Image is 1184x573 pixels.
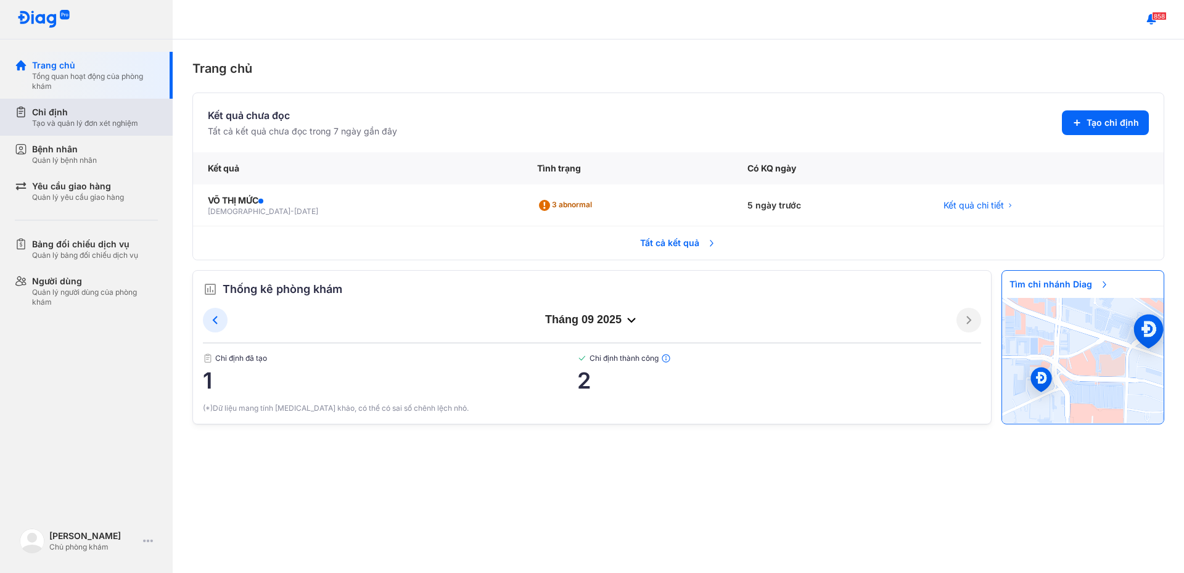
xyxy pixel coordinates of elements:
[32,118,138,128] div: Tạo và quản lý đơn xét nghiệm
[32,287,158,307] div: Quản lý người dùng của phòng khám
[20,529,44,553] img: logo
[522,152,733,184] div: Tình trạng
[633,229,724,257] span: Tất cả kết quả
[577,353,587,363] img: checked-green.01cc79e0.svg
[32,155,97,165] div: Quản lý bệnh nhân
[208,207,290,216] span: [DEMOGRAPHIC_DATA]
[943,199,1004,212] span: Kết quả chi tiết
[1002,271,1117,298] span: Tìm chi nhánh Diag
[32,143,97,155] div: Bệnh nhân
[1087,117,1139,129] span: Tạo chỉ định
[208,108,397,123] div: Kết quả chưa đọc
[228,313,956,328] div: tháng 09 2025
[32,250,138,260] div: Quản lý bảng đối chiếu dịch vụ
[203,353,577,363] span: Chỉ định đã tạo
[32,72,158,91] div: Tổng quan hoạt động của phòng khám
[290,207,294,216] span: -
[32,106,138,118] div: Chỉ định
[1152,12,1167,20] span: 858
[223,281,342,298] span: Thống kê phòng khám
[577,353,981,363] span: Chỉ định thành công
[203,282,218,297] img: order.5a6da16c.svg
[203,403,981,414] div: (*)Dữ liệu mang tính [MEDICAL_DATA] khảo, có thể có sai số chênh lệch nhỏ.
[577,368,981,393] span: 2
[537,196,597,215] div: 3 abnormal
[32,180,124,192] div: Yêu cầu giao hàng
[32,192,124,202] div: Quản lý yêu cầu giao hàng
[1062,110,1149,135] button: Tạo chỉ định
[203,368,577,393] span: 1
[17,10,70,29] img: logo
[49,530,138,542] div: [PERSON_NAME]
[733,152,929,184] div: Có KQ ngày
[208,125,397,138] div: Tất cả kết quả chưa đọc trong 7 ngày gần đây
[32,238,138,250] div: Bảng đối chiếu dịch vụ
[203,353,213,363] img: document.50c4cfd0.svg
[32,275,158,287] div: Người dùng
[294,207,318,216] span: [DATE]
[32,59,158,72] div: Trang chủ
[49,542,138,552] div: Chủ phòng khám
[193,152,522,184] div: Kết quả
[192,59,1164,78] div: Trang chủ
[208,194,508,207] div: VÕ THỊ MỨC
[733,184,929,227] div: 5 ngày trước
[661,353,671,363] img: info.7e716105.svg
